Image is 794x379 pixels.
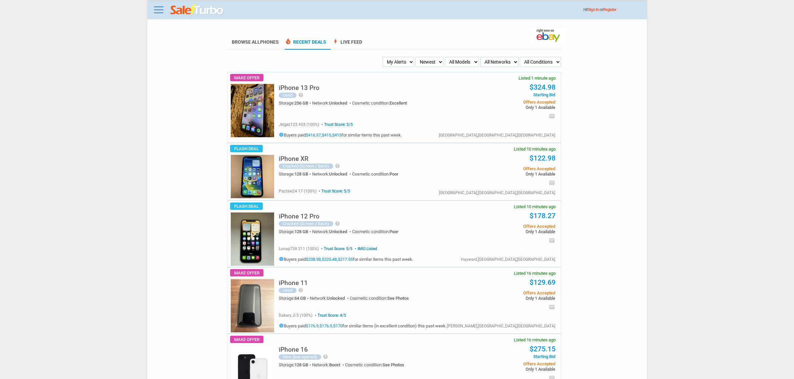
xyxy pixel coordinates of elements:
[320,122,353,127] span: Trust Score: 5/5
[279,132,402,137] h5: Buyers paid , , for similar items this past week.
[335,221,340,226] i: help
[279,288,296,293] div: Used
[387,296,409,301] span: See Photos
[279,86,319,91] a: iPhone 13 Pro
[455,100,555,104] span: Offers Accepted
[352,172,399,176] div: Cosmetic condition:
[232,39,279,45] a: Browse AllPhones
[279,164,333,169] div: Cracked (Screen / Back)
[603,7,616,12] a: Register
[312,363,345,367] div: Network:
[279,246,319,251] span: lonap739 211 (100%)
[313,313,346,318] span: Trust Score: 4/5
[285,39,326,50] a: local_fire_departmentRecent Deals
[310,296,350,300] div: Network:
[312,172,352,176] div: Network:
[455,172,555,176] span: Only 1 Available
[320,246,352,251] span: Trust Score: 5/5
[323,354,328,359] i: help
[298,92,303,98] i: help
[329,229,347,234] span: Unlocked
[230,202,263,210] span: Flash Deal
[530,345,556,353] a: $275.15
[279,296,310,300] div: Storage:
[514,271,556,275] span: Listed 16 minutes ago
[455,367,555,371] span: Only 1 Available
[455,362,555,366] span: Offers Accepted
[322,133,331,138] a: $415
[312,101,352,105] div: Network:
[317,189,350,193] span: Trust Score: 5/5
[279,323,284,328] i: info
[231,212,274,266] img: s-l225.jpg
[294,362,308,367] span: 128 GB
[329,101,347,106] span: Unlocked
[322,257,337,262] a: $225.48
[230,145,263,152] span: Flash Deal
[455,229,555,234] span: Only 1 Available
[279,346,308,353] h5: iPhone 16
[389,172,399,177] span: Poor
[439,133,555,137] div: [GEOGRAPHIC_DATA],[GEOGRAPHIC_DATA],[GEOGRAPHIC_DATA]
[389,101,407,106] span: Excellent
[455,354,555,359] span: Starting Bid
[332,133,341,138] a: $415
[345,363,404,367] div: Cosmetic condition:
[382,362,404,367] span: See Photos
[279,313,312,318] span: dakary_0 5 (100%)
[455,167,555,171] span: Offers Accepted
[279,348,308,353] a: iPhone 16
[338,257,353,262] a: $217.55
[294,296,306,301] span: 64 GB
[279,85,319,91] h5: iPhone 13 Pro
[230,269,263,276] span: Make Offer
[455,296,555,300] span: Only 1 Available
[170,4,224,16] img: saleturbo.com - Online Deals and Discount Coupons
[294,172,308,177] span: 128 GB
[332,39,362,50] a: boltLive Feed
[279,189,316,193] span: pacraw24 17 (100%)
[519,76,556,80] span: Listed 1 minute ago
[279,213,319,219] h5: iPhone 12 Pro
[353,246,377,251] span: IMEI Listed
[549,304,555,310] i: email
[549,237,555,244] i: email
[231,279,274,332] img: s-l225.jpg
[279,172,312,176] div: Storage:
[231,84,274,137] img: s-l225.jpg
[352,229,399,234] div: Cosmetic condition:
[279,229,312,234] div: Storage:
[530,212,556,220] a: $178.27
[298,287,303,293] i: help
[230,74,263,81] span: Make Offer
[279,256,284,261] i: info
[350,296,409,300] div: Cosmetic condition:
[306,323,318,328] a: $176.9
[279,214,319,219] a: iPhone 12 Pro
[584,7,588,12] span: Hi!
[461,257,555,261] div: Hayward,[GEOGRAPHIC_DATA],[GEOGRAPHIC_DATA]
[335,163,340,169] i: help
[455,105,555,110] span: Only 1 Available
[455,291,555,295] span: Offers Accepted
[279,156,308,162] h5: iPhone XR
[549,113,555,120] i: email
[279,256,413,261] h5: Buyers paid , , for similar items this past week.
[455,224,555,228] span: Offers Accepted
[327,296,345,301] span: Unlocked
[455,93,555,97] span: Starting Bid
[279,122,319,127] span: jkigez123 453 (100%)
[514,338,556,342] span: Listed 16 minutes ago
[312,229,352,234] div: Network:
[306,257,321,262] a: $238.98
[294,229,308,234] span: 128 GB
[319,323,332,328] a: $176.9
[530,154,556,162] a: $122.98
[447,324,555,328] div: [PERSON_NAME],[GEOGRAPHIC_DATA],[GEOGRAPHIC_DATA]
[306,133,321,138] a: $416.37
[352,101,407,105] div: Cosmetic condition:
[332,38,339,45] span: bolt
[231,155,274,198] img: s-l225.jpg
[600,7,616,12] span: or
[279,157,308,162] a: iPhone XR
